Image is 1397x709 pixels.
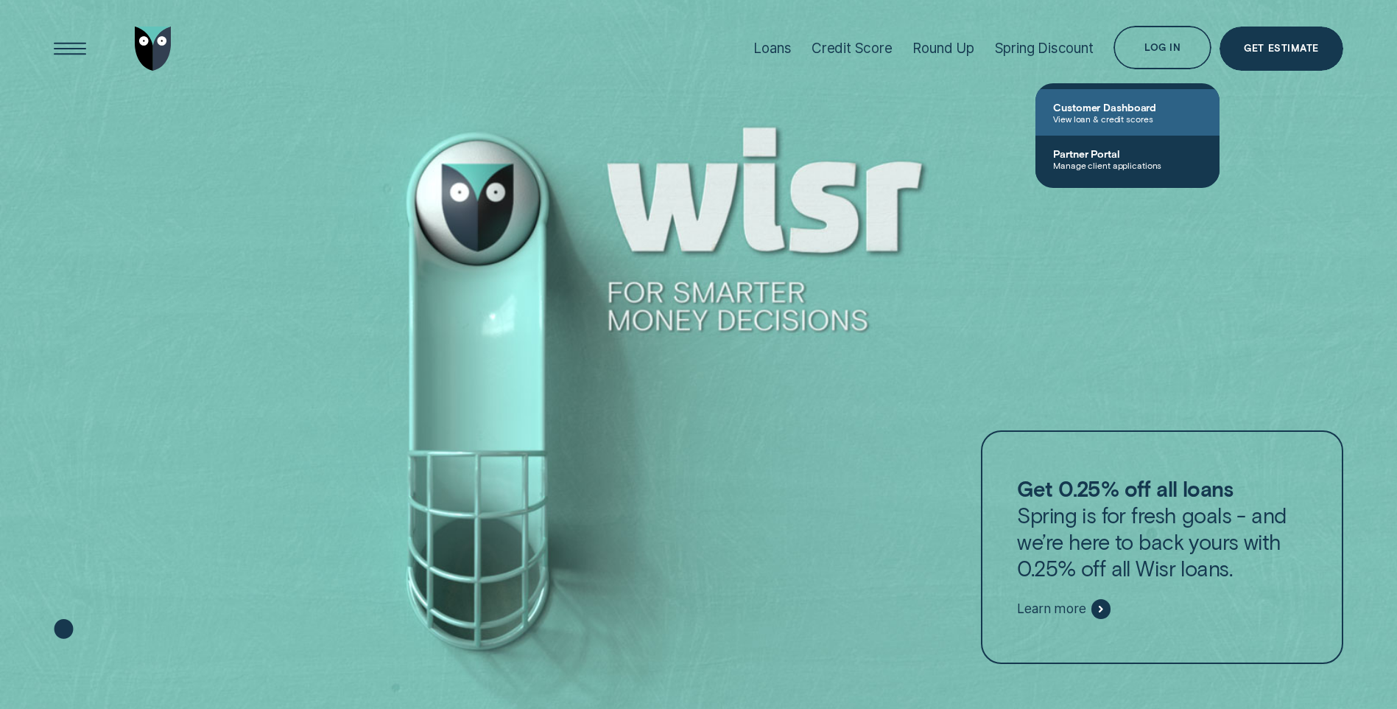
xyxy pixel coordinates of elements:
[812,40,893,57] div: Credit Score
[48,27,92,71] button: Open Menu
[1053,160,1202,170] span: Manage client applications
[1220,27,1343,71] a: Get Estimate
[1017,475,1233,501] strong: Get 0.25% off all loans
[1035,136,1220,182] a: Partner PortalManage client applications
[753,40,791,57] div: Loans
[1017,475,1306,581] p: Spring is for fresh goals - and we’re here to back yours with 0.25% off all Wisr loans.
[1053,113,1202,124] span: View loan & credit scores
[1017,601,1085,617] span: Learn more
[1053,147,1202,160] span: Partner Portal
[1113,26,1211,70] button: Log in
[135,27,172,71] img: Wisr
[1035,89,1220,136] a: Customer DashboardView loan & credit scores
[981,430,1343,663] a: Get 0.25% off all loansSpring is for fresh goals - and we’re here to back yours with 0.25% off al...
[995,40,1094,57] div: Spring Discount
[912,40,974,57] div: Round Up
[1053,101,1202,113] span: Customer Dashboard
